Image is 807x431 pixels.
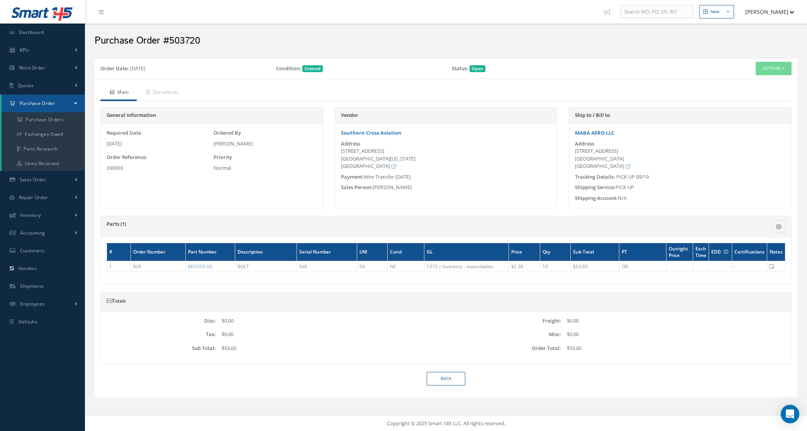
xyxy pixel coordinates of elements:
[19,64,45,71] span: Work Order
[509,243,540,261] th: Price
[616,173,649,180] span: PICK UP 09/19
[276,65,301,73] label: Condition:
[341,173,364,180] span: Payment:
[107,154,147,161] label: Order Reference:
[710,8,719,15] div: New
[540,261,570,272] td: 10
[20,247,45,254] span: Customers
[19,29,44,35] span: Dashboard
[575,141,594,147] label: Address
[570,243,619,261] th: Sub Total
[107,129,141,137] label: Required Date
[235,261,297,272] td: BOLT
[540,243,570,261] th: Qty
[561,331,791,338] div: $0.00
[101,318,216,324] label: Disc:
[93,420,799,428] div: Copyright © 2025 Smart 145 LLC. All rights reserved.
[575,129,614,136] a: MABA AERO LLC
[188,263,212,270] a: MS9556-06
[341,141,360,147] label: Address
[20,100,55,106] span: Purchase Order
[2,95,85,112] a: Purchase Order
[2,127,85,142] a: Exchanges Owed
[20,212,41,218] span: Inventory
[18,82,34,89] span: Quotes
[107,164,210,172] div: 030903
[20,230,45,236] span: Accounting
[452,65,468,73] label: Status:
[341,184,373,191] span: Sales Person:
[341,129,402,136] a: Southern Cross Aviation
[137,85,186,101] a: Documents
[131,243,186,261] th: Order Number
[693,243,709,261] th: Exch Time
[470,65,485,72] span: Open
[216,317,446,325] div: $0.00
[214,154,232,161] label: Priority
[131,261,186,272] td: N/A
[767,243,785,261] th: Notes
[100,65,129,73] label: Order Date:
[446,345,561,351] label: Order Total:
[620,5,693,19] input: Search WO, PO, SO, RO
[19,318,37,325] span: Defaults
[107,298,785,304] h5: Totals
[569,194,791,202] div: N/A
[101,331,216,337] label: Tax:
[357,261,388,272] td: EA
[732,243,767,261] th: Certifications
[214,140,317,148] div: [PERSON_NAME]
[100,85,137,101] a: Main
[619,261,666,272] td: OR
[335,173,557,181] div: Wire Transfer [DATE]
[575,194,618,201] span: Shipping Account:
[222,345,236,352] span: $53.60
[20,176,46,183] span: Sales Order
[2,142,85,156] a: Parts Research
[341,147,551,170] div: [STREET_ADDRESS] [GEOGRAPHIC_DATA][US_STATE] [GEOGRAPHIC_DATA]
[699,5,734,19] button: New
[781,405,799,423] div: Open Intercom Messenger
[107,112,317,118] h5: General Information
[130,65,145,72] span: [DATE]
[561,317,791,325] div: $0.00
[424,243,509,261] th: GL
[214,164,317,172] div: Normal
[95,35,797,47] h2: Purchase Order #503720
[388,243,424,261] th: Cond
[19,265,37,272] span: Vendors
[297,243,357,261] th: Serial Number
[341,112,551,118] h5: Vendor
[302,65,323,72] span: Entered
[732,261,767,272] td: -
[20,283,44,289] span: Shipments
[101,345,216,351] label: Sub Total:
[357,243,388,261] th: UM
[214,129,241,137] label: Ordered By
[575,112,785,118] h5: Ship to / Bill to
[575,184,615,191] span: Shipping Service:
[709,243,732,261] th: EDD
[107,221,670,227] h5: Parts (1)
[575,147,785,170] div: [STREET_ADDRESS] [GEOGRAPHIC_DATA] [GEOGRAPHIC_DATA]
[570,261,619,272] td: $53.60
[738,4,794,19] button: [PERSON_NAME]
[186,243,235,261] th: Part Number
[20,47,29,53] span: KPIs
[446,318,561,324] label: Freight:
[19,194,48,201] span: Repair Order
[216,331,446,338] div: $0.00
[107,140,210,148] div: [DATE]
[427,372,465,385] a: Back
[569,184,791,191] div: PICK UP
[2,156,85,171] a: Items Received
[424,261,509,272] td: 1210 | Inventory - expendables
[666,243,693,261] th: Outright Price
[446,331,561,337] label: Misc:
[107,261,131,272] td: 1
[575,173,615,180] span: Tracking Details:
[107,243,131,261] th: #
[509,261,540,272] td: $5.36
[619,243,666,261] th: PT
[335,184,557,191] div: [PERSON_NAME]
